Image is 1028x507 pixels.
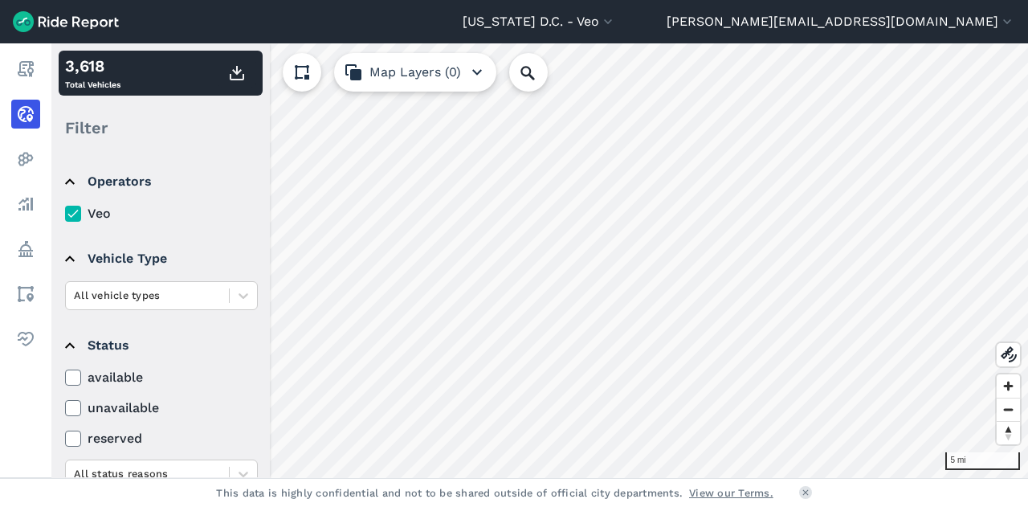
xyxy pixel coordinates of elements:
button: [PERSON_NAME][EMAIL_ADDRESS][DOMAIN_NAME] [667,12,1015,31]
a: Report [11,55,40,84]
label: reserved [65,429,258,448]
label: Veo [65,204,258,223]
button: Zoom out [997,398,1020,421]
a: Heatmaps [11,145,40,174]
a: Areas [11,280,40,309]
div: 5 mi [945,452,1020,470]
a: View our Terms. [689,485,773,501]
div: Total Vehicles [65,54,120,92]
button: Zoom in [997,374,1020,398]
button: [US_STATE] D.C. - Veo [463,12,616,31]
label: available [65,368,258,387]
a: Realtime [11,100,40,129]
img: Ride Report [13,11,119,32]
div: Filter [59,103,263,153]
a: Health [11,325,40,354]
button: Map Layers (0) [334,53,496,92]
div: 3,618 [65,54,120,78]
summary: Vehicle Type [65,236,255,281]
input: Search Location or Vehicles [509,53,573,92]
summary: Status [65,323,255,368]
summary: Operators [65,159,255,204]
a: Analyze [11,190,40,219]
label: unavailable [65,399,258,418]
button: Reset bearing to north [997,421,1020,444]
canvas: Map [51,43,1028,478]
a: Policy [11,235,40,264]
